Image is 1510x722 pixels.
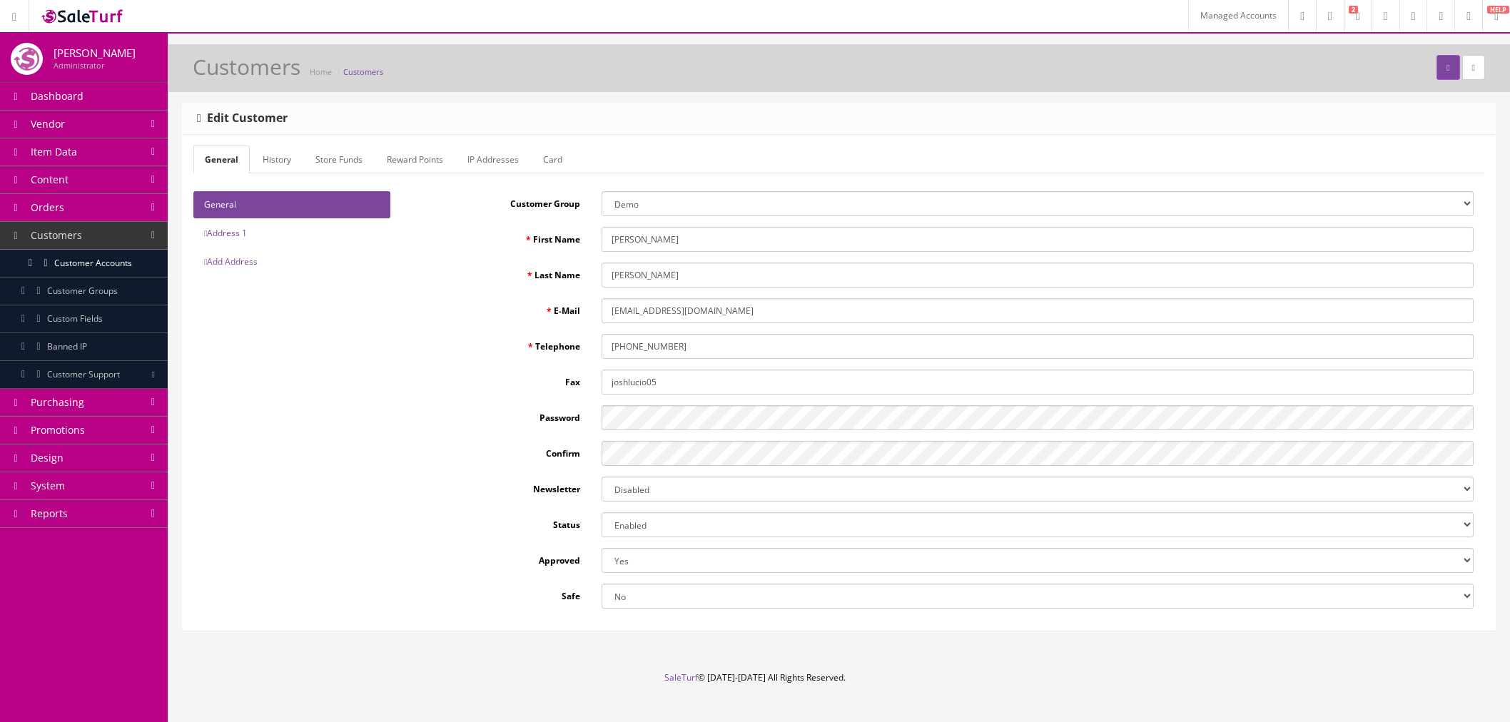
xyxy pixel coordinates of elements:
[54,60,104,71] small: Administrator
[412,584,590,603] label: Safe
[412,548,590,567] label: Approved
[602,370,1474,395] input: Fax
[412,370,590,389] label: Fax
[602,263,1474,288] input: Last Name
[193,191,390,218] a: General
[47,312,103,325] span: Custom Fields
[31,395,84,409] span: Purchasing
[304,146,374,173] a: Store Funds
[31,173,69,186] span: Content
[412,298,590,317] label: E-Mail
[251,146,303,173] a: History
[664,671,698,683] a: SaleTurf
[31,228,82,242] span: Customers
[602,334,1474,359] input: Telephone
[343,66,383,77] a: Customers
[47,340,87,352] span: Banned IP
[412,512,590,532] label: Status
[47,285,118,297] span: Customer Groups
[310,66,332,77] a: Home
[31,423,85,437] span: Promotions
[31,117,65,131] span: Vendor
[193,146,250,173] a: General
[193,248,390,275] a: Add Address
[602,227,1474,252] input: First Name
[532,146,574,173] a: Card
[31,451,64,464] span: Design
[31,507,68,520] span: Reports
[197,112,288,125] h3: Edit Customer
[54,257,132,269] span: Customer Accounts
[456,146,530,173] a: IP Addresses
[31,479,65,492] span: System
[47,368,120,380] span: Customer Support
[412,405,590,424] label: Password
[11,43,43,75] img: joshlucio05
[375,146,455,173] a: Reward Points
[40,6,126,26] img: SaleTurf
[31,200,64,214] span: Orders
[412,227,590,246] label: First Name
[31,145,77,158] span: Item Data
[412,263,590,282] label: Last Name
[412,191,590,210] label: Customer Group
[602,298,1474,323] input: E-Mail
[54,47,136,59] h4: [PERSON_NAME]
[1349,6,1358,14] span: 2
[412,334,590,353] label: Telephone
[412,477,590,496] label: Newsletter
[31,89,83,103] span: Dashboard
[193,55,300,78] h1: Customers
[1487,6,1509,14] span: HELP
[412,441,590,460] label: Confirm
[193,220,390,247] a: Address 1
